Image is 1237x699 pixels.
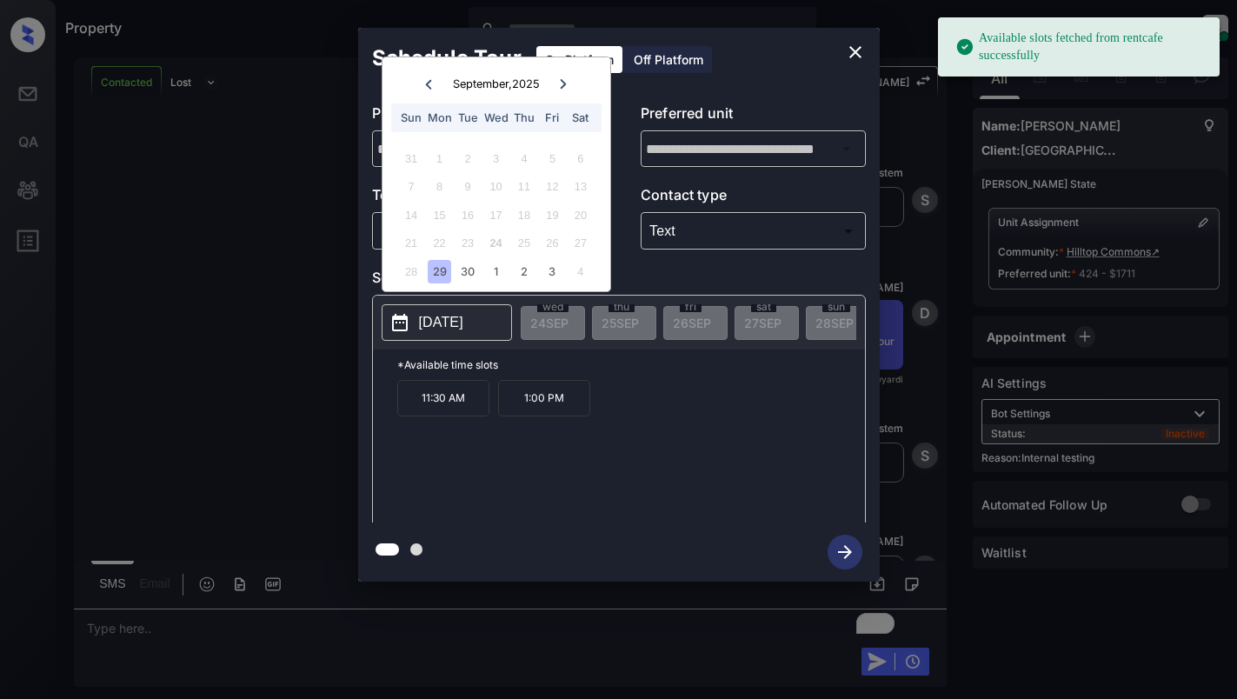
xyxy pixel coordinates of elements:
[453,77,540,90] div: September , 2025
[512,147,535,170] div: Not available Thursday, September 4th, 2025
[484,203,508,227] div: Not available Wednesday, September 17th, 2025
[569,175,592,198] div: Not available Saturday, September 13th, 2025
[645,216,861,245] div: Text
[400,175,423,198] div: Not available Sunday, September 7th, 2025
[484,106,508,130] div: Wed
[512,203,535,227] div: Not available Thursday, September 18th, 2025
[817,529,873,575] button: btn-next
[456,260,479,283] div: Choose Tuesday, September 30th, 2025
[428,260,451,283] div: Choose Monday, September 29th, 2025
[372,184,597,212] p: Tour type
[541,231,564,255] div: Not available Friday, September 26th, 2025
[641,103,866,130] p: Preferred unit
[484,147,508,170] div: Not available Wednesday, September 3rd, 2025
[456,203,479,227] div: Not available Tuesday, September 16th, 2025
[512,175,535,198] div: Not available Thursday, September 11th, 2025
[397,349,865,380] p: *Available time slots
[400,106,423,130] div: Sun
[955,23,1206,71] div: Available slots fetched from rentcafe successfully
[400,147,423,170] div: Not available Sunday, August 31st, 2025
[428,175,451,198] div: Not available Monday, September 8th, 2025
[400,231,423,255] div: Not available Sunday, September 21st, 2025
[536,46,622,73] div: On Platform
[569,203,592,227] div: Not available Saturday, September 20th, 2025
[428,231,451,255] div: Not available Monday, September 22nd, 2025
[838,35,873,70] button: close
[541,203,564,227] div: Not available Friday, September 19th, 2025
[512,106,535,130] div: Thu
[428,147,451,170] div: Not available Monday, September 1st, 2025
[372,267,866,295] p: Select slot
[569,147,592,170] div: Not available Saturday, September 6th, 2025
[456,231,479,255] div: Not available Tuesday, September 23rd, 2025
[541,175,564,198] div: Not available Friday, September 12th, 2025
[541,260,564,283] div: Choose Friday, October 3rd, 2025
[484,260,508,283] div: Choose Wednesday, October 1st, 2025
[376,216,593,245] div: In Person
[372,103,597,130] p: Preferred community
[541,147,564,170] div: Not available Friday, September 5th, 2025
[641,184,866,212] p: Contact type
[419,312,463,333] p: [DATE]
[397,380,489,416] p: 11:30 AM
[428,106,451,130] div: Mon
[456,175,479,198] div: Not available Tuesday, September 9th, 2025
[625,46,712,73] div: Off Platform
[498,380,590,416] p: 1:00 PM
[569,231,592,255] div: Not available Saturday, September 27th, 2025
[569,260,592,283] div: Not available Saturday, October 4th, 2025
[400,260,423,283] div: Not available Sunday, September 28th, 2025
[358,28,535,89] h2: Schedule Tour
[512,260,535,283] div: Choose Thursday, October 2nd, 2025
[388,144,604,285] div: month 2025-09
[484,175,508,198] div: Not available Wednesday, September 10th, 2025
[400,203,423,227] div: Not available Sunday, September 14th, 2025
[382,304,512,341] button: [DATE]
[456,106,479,130] div: Tue
[484,231,508,255] div: Not available Wednesday, September 24th, 2025
[428,203,451,227] div: Not available Monday, September 15th, 2025
[456,147,479,170] div: Not available Tuesday, September 2nd, 2025
[569,106,592,130] div: Sat
[512,231,535,255] div: Not available Thursday, September 25th, 2025
[541,106,564,130] div: Fri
